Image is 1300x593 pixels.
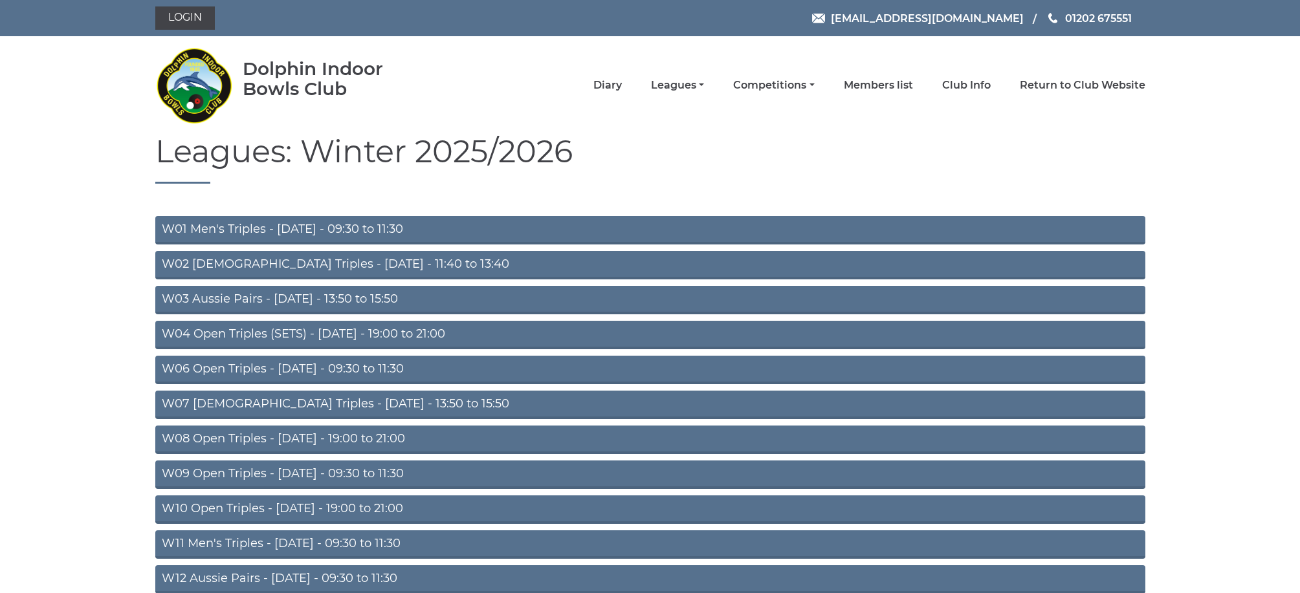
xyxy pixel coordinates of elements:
[155,286,1145,314] a: W03 Aussie Pairs - [DATE] - 13:50 to 15:50
[812,10,1024,27] a: Email [EMAIL_ADDRESS][DOMAIN_NAME]
[155,135,1145,184] h1: Leagues: Winter 2025/2026
[155,426,1145,454] a: W08 Open Triples - [DATE] - 19:00 to 21:00
[155,321,1145,349] a: W04 Open Triples (SETS) - [DATE] - 19:00 to 21:00
[733,78,814,92] a: Competitions
[812,14,825,23] img: Email
[1048,13,1057,23] img: Phone us
[844,78,913,92] a: Members list
[155,251,1145,279] a: W02 [DEMOGRAPHIC_DATA] Triples - [DATE] - 11:40 to 13:40
[155,460,1145,489] a: W09 Open Triples - [DATE] - 09:30 to 11:30
[155,356,1145,384] a: W06 Open Triples - [DATE] - 09:30 to 11:30
[155,495,1145,524] a: W10 Open Triples - [DATE] - 19:00 to 21:00
[593,78,622,92] a: Diary
[1020,78,1145,92] a: Return to Club Website
[155,391,1145,419] a: W07 [DEMOGRAPHIC_DATA] Triples - [DATE] - 13:50 to 15:50
[155,216,1145,244] a: W01 Men's Triples - [DATE] - 09:30 to 11:30
[155,530,1145,559] a: W11 Men's Triples - [DATE] - 09:30 to 11:30
[155,6,215,30] a: Login
[942,78,991,92] a: Club Info
[1046,10,1132,27] a: Phone us 01202 675551
[243,59,424,99] div: Dolphin Indoor Bowls Club
[831,12,1024,24] span: [EMAIL_ADDRESS][DOMAIN_NAME]
[1065,12,1132,24] span: 01202 675551
[155,40,233,131] img: Dolphin Indoor Bowls Club
[651,78,704,92] a: Leagues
